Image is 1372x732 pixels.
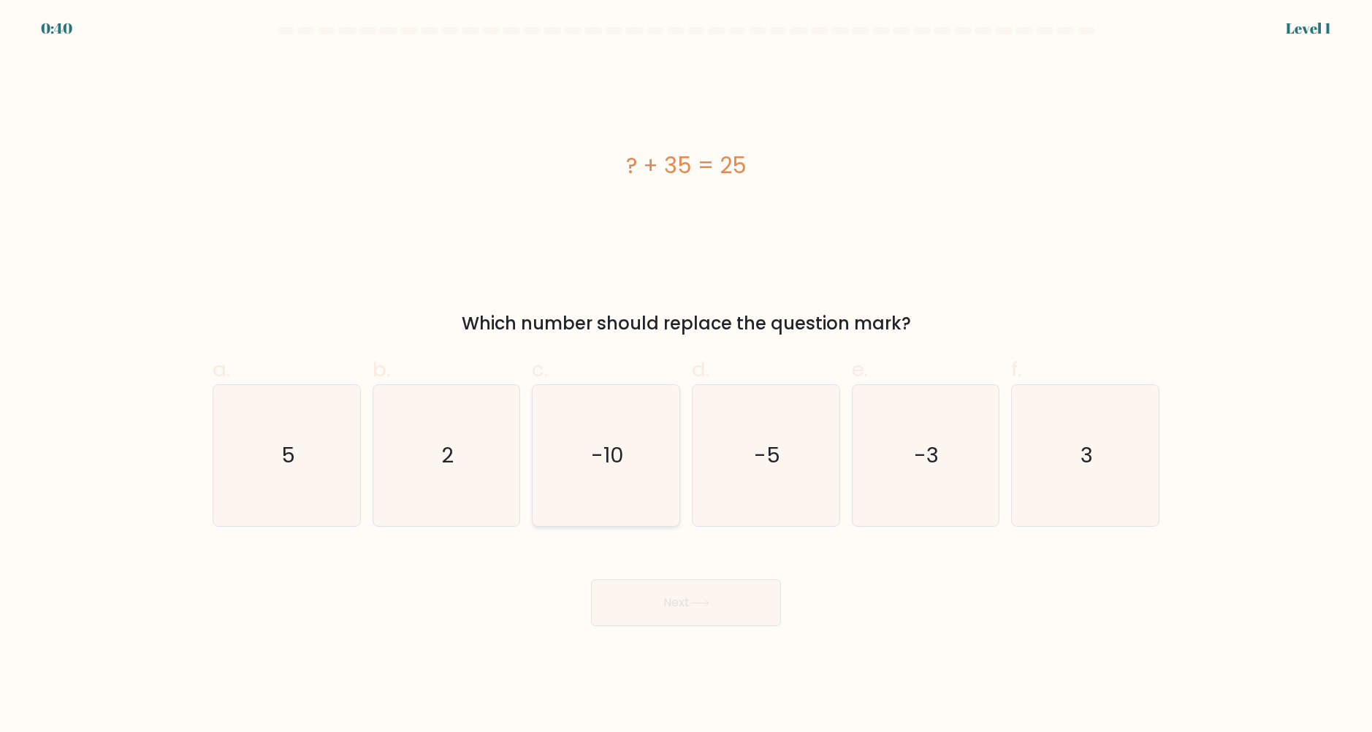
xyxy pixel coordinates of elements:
span: d. [692,355,709,384]
div: 0:40 [41,18,72,39]
text: 5 [281,441,295,470]
text: -3 [915,441,940,470]
span: e. [852,355,868,384]
div: Which number should replace the question mark? [221,310,1151,337]
span: c. [532,355,548,384]
span: f. [1011,355,1021,384]
div: Level 1 [1286,18,1331,39]
span: b. [373,355,390,384]
text: -10 [591,441,624,470]
text: 3 [1081,441,1093,470]
text: -5 [754,441,780,470]
button: Next [591,579,781,626]
div: ? + 35 = 25 [213,149,1159,182]
span: a. [213,355,230,384]
text: 2 [441,441,454,470]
